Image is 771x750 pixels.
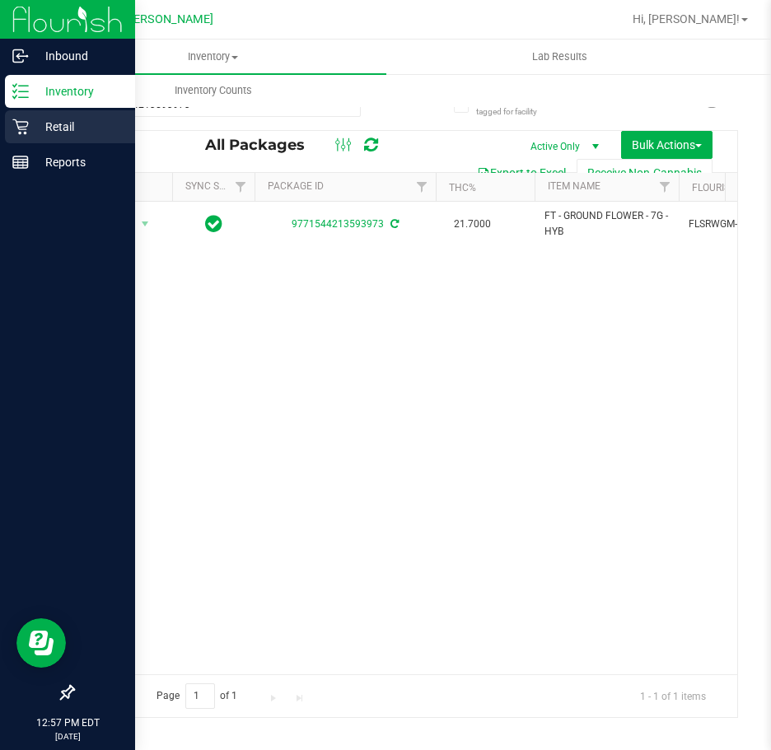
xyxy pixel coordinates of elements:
[409,173,436,201] a: Filter
[143,683,251,709] span: Page of 1
[12,83,29,100] inline-svg: Inventory
[40,73,386,108] a: Inventory Counts
[29,152,128,172] p: Reports
[268,180,324,192] a: Package ID
[544,208,669,240] span: FT - GROUND FLOWER - 7G - HYB
[7,715,128,730] p: 12:57 PM EDT
[466,159,577,187] button: Export to Excel
[205,212,222,235] span: In Sync
[633,12,740,26] span: Hi, [PERSON_NAME]!
[446,212,499,236] span: 21.7000
[40,40,386,74] a: Inventory
[386,40,733,74] a: Lab Results
[185,180,249,192] a: Sync Status
[227,173,255,201] a: Filter
[135,212,156,235] span: select
[152,83,274,98] span: Inventory Counts
[510,49,610,64] span: Lab Results
[652,173,679,201] a: Filter
[632,138,702,151] span: Bulk Actions
[29,46,128,66] p: Inbound
[577,159,713,187] button: Receive Non-Cannabis
[12,119,29,135] inline-svg: Retail
[388,218,399,230] span: Sync from Compliance System
[185,683,215,709] input: 1
[548,180,600,192] a: Item Name
[627,683,719,708] span: 1 - 1 of 1 items
[7,730,128,743] p: [DATE]
[292,218,384,230] a: 9771544213593973
[29,82,128,101] p: Inventory
[12,154,29,170] inline-svg: Reports
[621,131,713,159] button: Bulk Actions
[449,182,476,193] a: THC%
[29,117,128,137] p: Retail
[205,136,321,154] span: All Packages
[123,12,213,26] span: [PERSON_NAME]
[40,49,386,64] span: Inventory
[16,618,66,668] iframe: Resource center
[12,48,29,64] inline-svg: Inbound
